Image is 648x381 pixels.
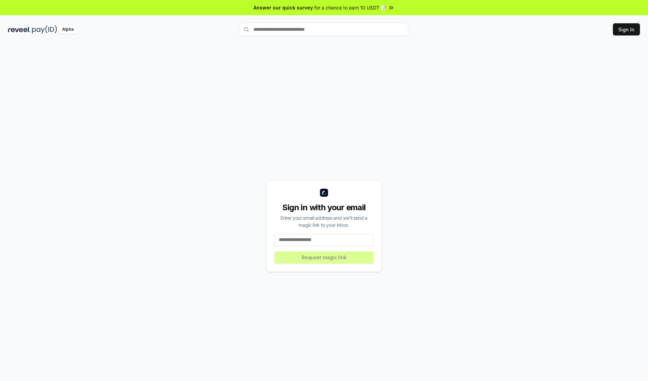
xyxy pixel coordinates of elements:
button: Sign In [613,23,640,35]
div: Enter your email address and we’ll send a magic link to your inbox. [274,214,374,228]
img: pay_id [32,25,57,34]
img: reveel_dark [8,25,31,34]
div: Sign in with your email [274,202,374,213]
span: Answer our quick survey [253,4,313,11]
img: logo_small [320,189,328,197]
span: for a chance to earn 10 USDT 📝 [314,4,386,11]
div: Alpha [58,25,77,34]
